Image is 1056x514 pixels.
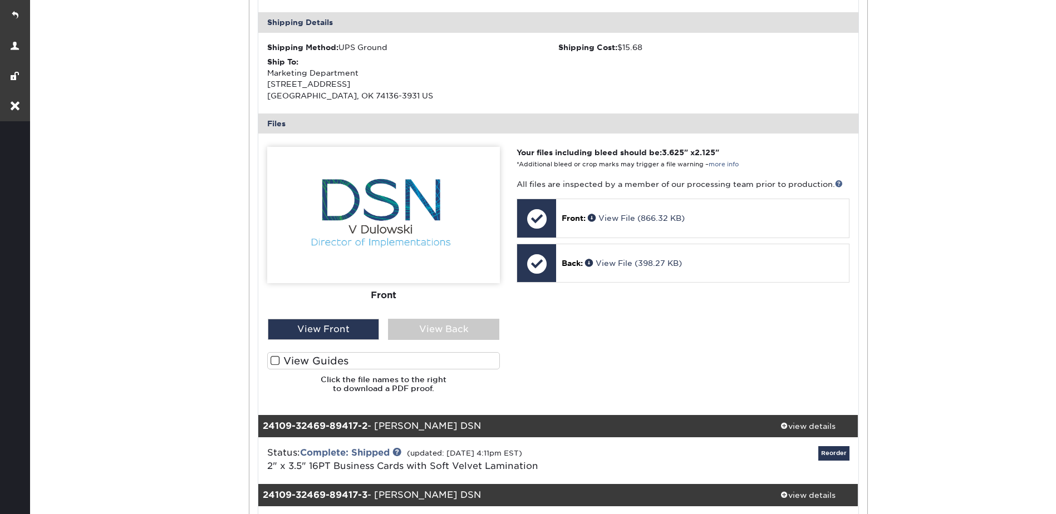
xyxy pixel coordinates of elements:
[517,161,739,168] small: *Additional bleed or crop marks may trigger a file warning –
[1018,476,1045,503] iframe: Intercom live chat
[267,43,338,52] strong: Shipping Method:
[562,214,586,223] span: Front:
[558,42,849,53] div: $15.68
[267,461,538,471] a: 2" x 3.5" 16PT Business Cards with Soft Velvet Lamination
[662,148,684,157] span: 3.625
[517,179,849,190] p: All files are inspected by a member of our processing team prior to production.
[267,57,298,66] strong: Ship To:
[259,446,658,473] div: Status:
[267,352,500,369] label: View Guides
[758,484,858,506] a: view details
[585,259,682,268] a: View File (398.27 KB)
[562,259,583,268] span: Back:
[558,43,617,52] strong: Shipping Cost:
[3,480,95,510] iframe: Google Customer Reviews
[517,148,719,157] strong: Your files including bleed should be: " x "
[267,283,500,308] div: Front
[258,415,758,437] div: - [PERSON_NAME] DSN
[263,490,367,500] strong: 24109-32469-89417-3
[407,449,522,457] small: (updated: [DATE] 4:11pm EST)
[758,421,858,432] div: view details
[267,42,558,53] div: UPS Ground
[695,148,715,157] span: 2.125
[588,214,685,223] a: View File (866.32 KB)
[388,319,499,340] div: View Back
[267,375,500,402] h6: Click the file names to the right to download a PDF proof.
[268,319,379,340] div: View Front
[258,12,858,32] div: Shipping Details
[263,421,367,431] strong: 24109-32469-89417-2
[258,484,758,506] div: - [PERSON_NAME] DSN
[758,415,858,437] a: view details
[758,490,858,501] div: view details
[709,161,739,168] a: more info
[267,56,558,102] div: Marketing Department [STREET_ADDRESS] [GEOGRAPHIC_DATA], OK 74136-3931 US
[300,447,390,458] a: Complete: Shipped
[258,113,858,134] div: Files
[818,446,849,460] a: Reorder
